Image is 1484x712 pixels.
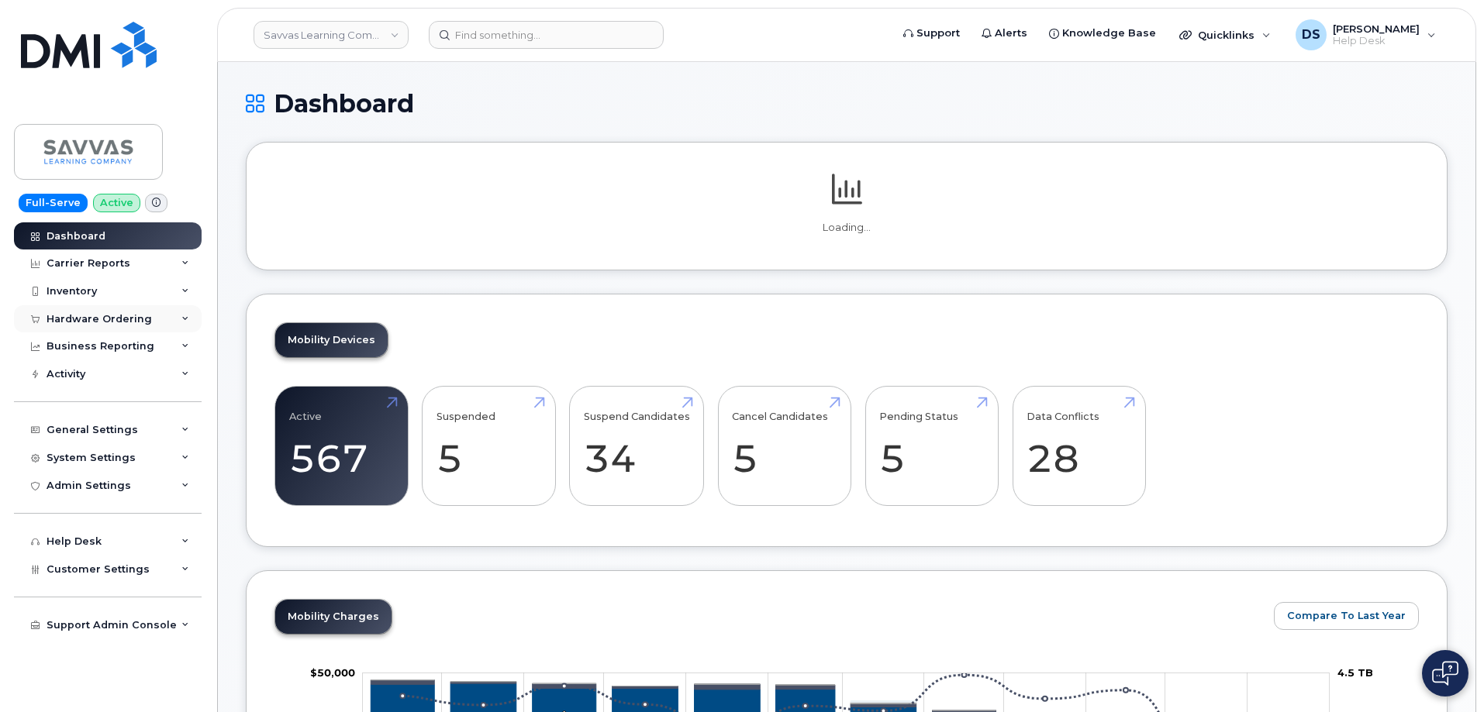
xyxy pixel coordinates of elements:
a: Data Conflicts 28 [1027,395,1131,497]
tspan: $50,000 [310,666,355,679]
button: Compare To Last Year [1274,602,1419,630]
a: Suspend Candidates 34 [584,395,690,497]
a: Pending Status 5 [879,395,984,497]
a: Mobility Devices [275,323,388,357]
g: $0 [310,666,355,679]
h1: Dashboard [246,90,1448,117]
a: Active 567 [289,395,394,497]
a: Mobility Charges [275,600,392,634]
p: Loading... [274,221,1419,235]
tspan: 4.5 TB [1337,666,1373,679]
img: Open chat [1432,661,1458,686]
a: Suspended 5 [437,395,541,497]
span: Compare To Last Year [1287,608,1406,623]
a: Cancel Candidates 5 [732,395,837,497]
